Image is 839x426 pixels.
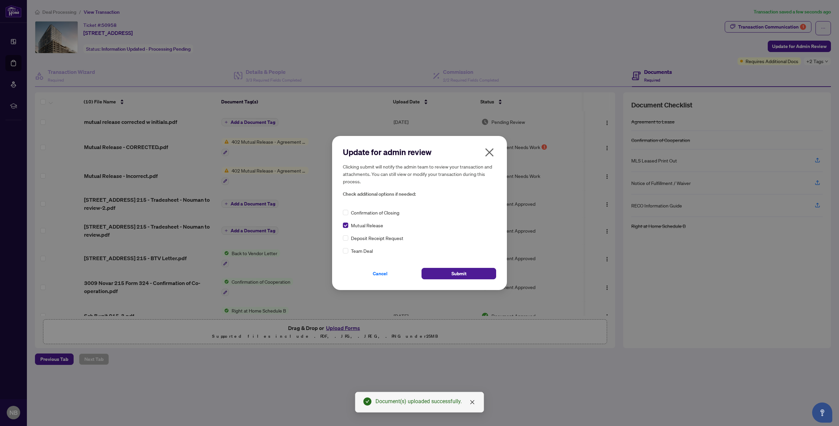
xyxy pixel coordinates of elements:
a: Close [469,398,476,406]
button: Submit [422,268,496,279]
span: close [484,147,495,158]
h2: Update for admin review [343,147,496,157]
span: Mutual Release [351,222,383,229]
span: Check additional options if needed: [343,190,496,198]
h5: Clicking submit will notify the admin team to review your transaction and attachments. You can st... [343,163,496,185]
span: Team Deal [351,247,373,254]
span: Submit [451,268,467,279]
button: Open asap [812,403,832,423]
span: Confirmation of Closing [351,209,399,216]
span: Cancel [373,268,388,279]
button: Cancel [343,268,417,279]
span: close [470,399,475,405]
span: check-circle [363,397,371,406]
div: Document(s) uploaded successfully. [375,397,476,406]
span: Deposit Receipt Request [351,234,403,242]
